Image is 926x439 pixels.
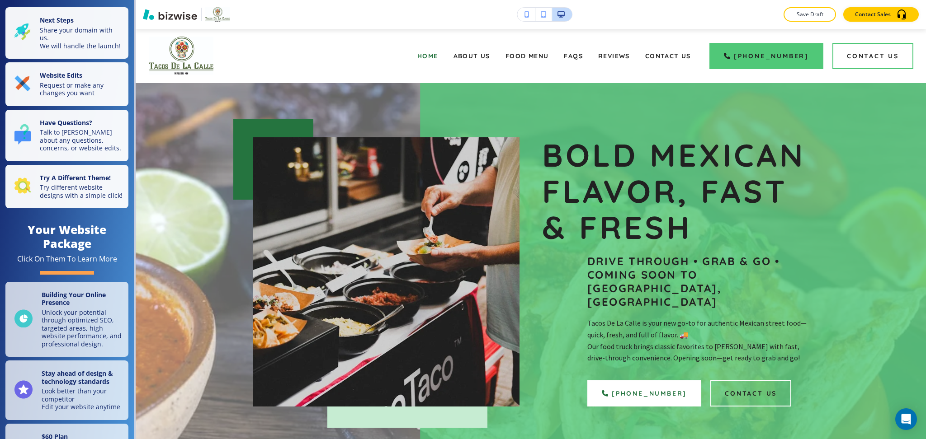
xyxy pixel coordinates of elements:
[5,7,128,59] button: Next StepsShare your domain with us.We will handle the launch!
[42,369,113,386] strong: Stay ahead of design & technology standards
[40,16,74,24] strong: Next Steps
[40,26,123,50] p: Share your domain with us. We will handle the launch!
[5,62,128,106] button: Website EditsRequest or make any changes you want
[253,137,520,406] img: 32d575ec550c0e5dba75115034a3ee07.webp
[542,137,809,245] p: Bold Mexican Flavor, Fast & Fresh
[40,173,111,182] strong: Try A Different Theme!
[5,110,128,161] button: Have Questions?Talk to [PERSON_NAME] about any questions, concerns, or website edits.
[855,10,891,19] p: Contact Sales
[587,254,809,308] p: Drive Through • Grab & Go • Coming Soon to [GEOGRAPHIC_DATA], [GEOGRAPHIC_DATA]
[587,318,809,341] p: Tacos De La Calle is your new go-to for authentic Mexican street food—quick, fresh, and full of f...
[710,380,791,406] button: contact us
[5,282,128,357] a: Building Your Online PresenceUnlock your potential through optimized SEO, targeted areas, high we...
[795,10,824,19] p: Save Draft
[40,81,123,97] p: Request or make any changes you want
[417,52,438,60] span: Home
[149,37,213,75] img: Tacos De La Calle
[205,7,230,22] img: Your Logo
[506,52,549,60] span: Food Menu
[42,290,106,307] strong: Building Your Online Presence
[587,341,809,364] p: Our food truck brings classic favorites to [PERSON_NAME] with fast, drive-through convenience. Op...
[42,308,123,348] p: Unlock your potential through optimized SEO, targeted areas, high website performance, and profes...
[709,43,823,69] a: [PHONE_NUMBER]
[645,52,691,60] span: Contact Us
[784,7,836,22] button: Save Draft
[5,360,128,420] a: Stay ahead of design & technology standardsLook better than your competitorEdit your website anytime
[17,254,117,264] div: Click On Them To Learn More
[40,183,123,199] p: Try different website designs with a simple click!
[40,118,92,127] strong: Have Questions?
[598,52,630,60] span: Reviews
[5,165,128,209] button: Try A Different Theme!Try different website designs with a simple click!
[5,223,128,251] h4: Your Website Package
[42,387,123,411] p: Look better than your competitor Edit your website anytime
[454,52,490,60] span: About Us
[895,408,917,430] div: Open Intercom Messenger
[843,7,919,22] button: Contact Sales
[40,71,82,79] strong: Website Edits
[564,52,583,60] span: FAQs
[40,128,123,152] p: Talk to [PERSON_NAME] about any questions, concerns, or website edits.
[587,380,701,406] a: [PHONE_NUMBER]
[143,9,197,20] img: Bizwise Logo
[832,43,913,69] button: Contact Us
